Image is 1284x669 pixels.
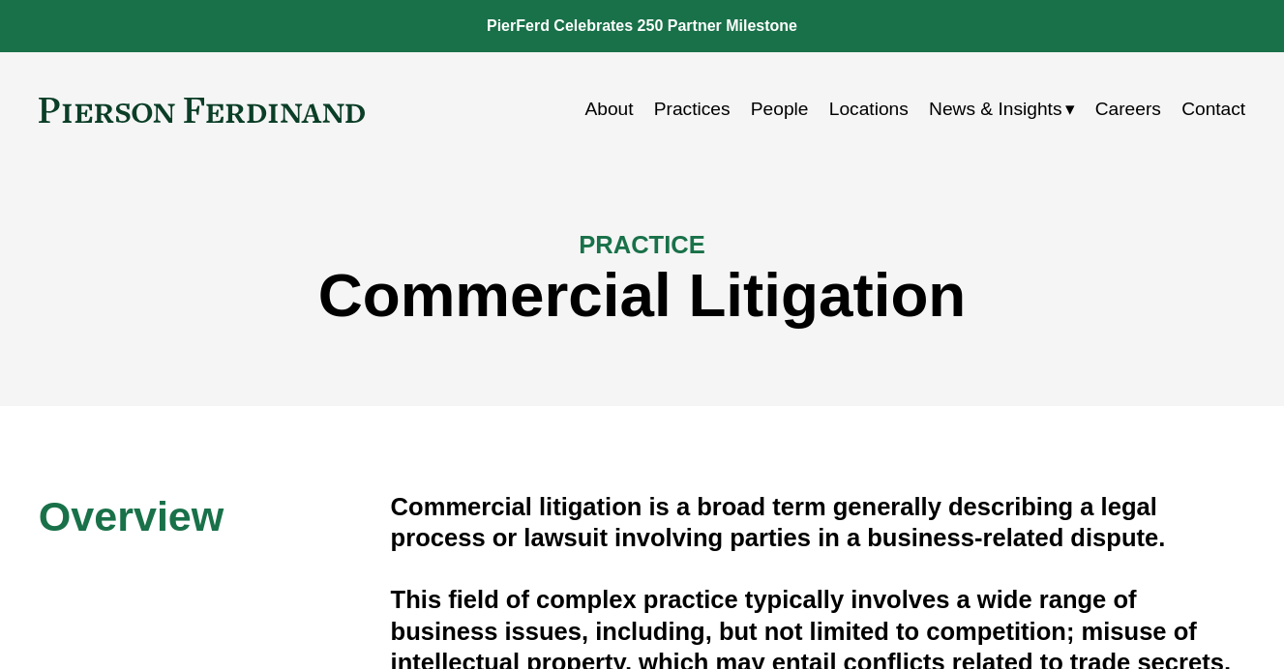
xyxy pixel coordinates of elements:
[751,91,809,128] a: People
[829,91,909,128] a: Locations
[39,260,1245,331] h1: Commercial Litigation
[584,91,633,128] a: About
[929,91,1074,128] a: folder dropdown
[1181,91,1245,128] a: Contact
[929,93,1061,127] span: News & Insights
[654,91,731,128] a: Practices
[1095,91,1161,128] a: Careers
[39,493,224,539] span: Overview
[391,491,1246,554] h4: Commercial litigation is a broad term generally describing a legal process or lawsuit involving p...
[579,231,705,258] span: PRACTICE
